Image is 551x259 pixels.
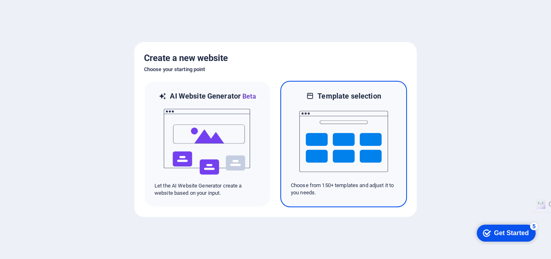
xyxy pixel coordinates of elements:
p: Choose from 150+ templates and adjust it to you needs. [291,182,397,196]
p: Let the AI Website Generator create a website based on your input. [154,182,260,197]
div: AI Website GeneratorBetaaiLet the AI Website Generator create a website based on your input. [144,81,271,207]
div: 5 [60,2,68,10]
div: Get Started [24,9,58,16]
div: Template selectionChoose from 150+ templates and adjust it to you needs. [280,81,407,207]
div: Get Started 5 items remaining, 0% complete [6,4,65,21]
h6: Template selection [317,91,381,101]
span: Beta [241,93,256,100]
h6: AI Website Generator [170,91,256,101]
img: ai [163,101,252,182]
h5: Create a new website [144,52,407,65]
h6: Choose your starting point [144,65,407,74]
